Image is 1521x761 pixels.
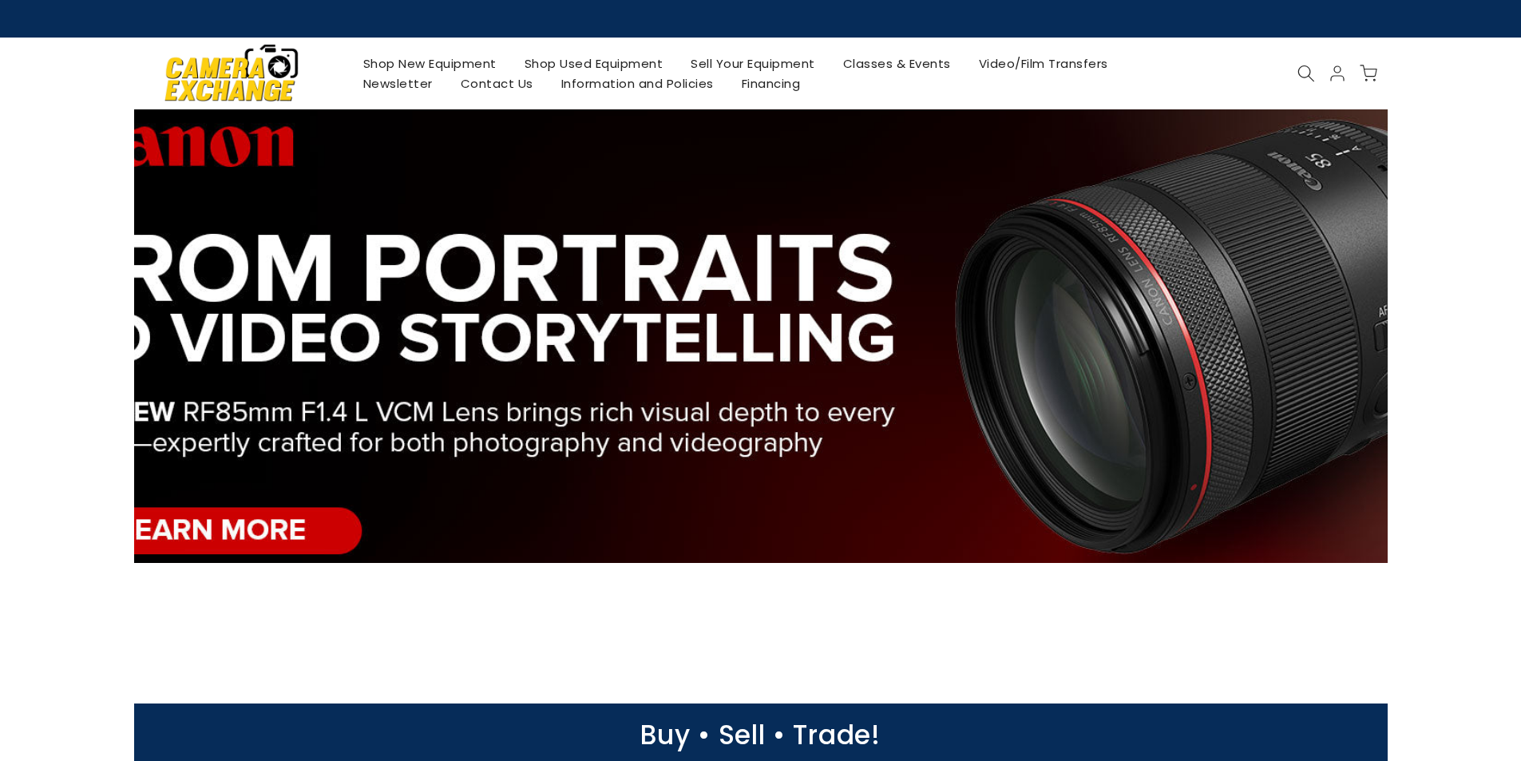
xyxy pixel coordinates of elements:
a: Shop Used Equipment [510,54,677,73]
a: Contact Us [446,73,547,93]
a: Information and Policies [547,73,727,93]
a: Video/Film Transfers [964,54,1122,73]
a: Classes & Events [829,54,964,73]
p: Buy • Sell • Trade! [126,727,1396,743]
a: Financing [727,73,814,93]
a: Shop New Equipment [349,54,510,73]
a: Sell Your Equipment [677,54,830,73]
a: Newsletter [349,73,446,93]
